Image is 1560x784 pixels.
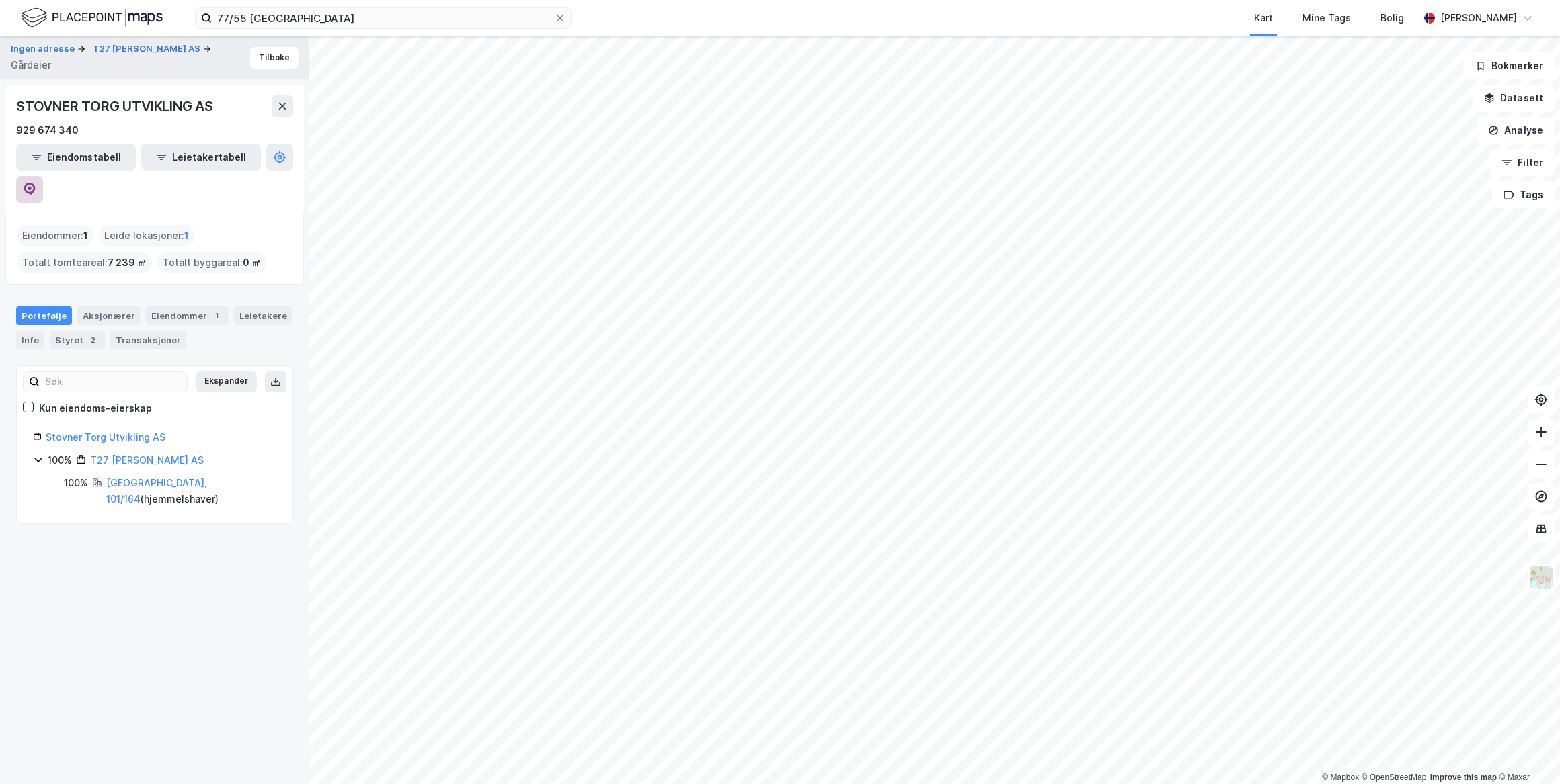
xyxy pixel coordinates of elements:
[108,255,147,271] span: 7 239 ㎡
[1492,181,1555,208] button: Tags
[64,475,88,491] div: 100%
[16,122,79,138] div: 929 674 340
[212,8,555,28] input: Søk på adresse, matrikkel, gårdeiere, leietakere eller personer
[77,306,141,325] div: Aksjonærer
[17,252,152,273] div: Totalt tomteareal :
[1490,149,1555,176] button: Filter
[46,431,165,443] a: Stovner Torg Utvikling AS
[1440,10,1517,26] div: [PERSON_NAME]
[50,331,105,349] div: Styret
[16,95,216,117] div: STOVNER TORG UTVIKLING AS
[11,57,51,73] div: Gårdeier
[210,309,223,322] div: 1
[1473,85,1555,112] button: Datasett
[110,331,186,349] div: Transaksjoner
[1477,117,1555,144] button: Analyse
[90,454,204,466] a: T27 [PERSON_NAME] AS
[1362,773,1427,782] a: OpenStreetMap
[48,452,72,468] div: 100%
[16,306,72,325] div: Portefølje
[93,42,203,56] button: T27 [PERSON_NAME] AS
[1528,564,1554,590] img: Z
[17,225,93,247] div: Eiendommer :
[1493,720,1560,784] iframe: Chat Widget
[1493,720,1560,784] div: Kontrollprogram for chat
[1464,52,1555,79] button: Bokmerker
[1254,10,1273,26] div: Kart
[196,371,257,392] button: Ekspander
[83,228,88,244] span: 1
[243,255,261,271] span: 0 ㎡
[157,252,266,273] div: Totalt byggareal :
[184,228,189,244] span: 1
[234,306,292,325] div: Leietakere
[1322,773,1359,782] a: Mapbox
[40,372,187,392] input: Søk
[250,47,299,69] button: Tilbake
[1430,773,1497,782] a: Improve this map
[39,400,152,417] div: Kun eiendoms-eierskap
[16,144,136,171] button: Eiendomstabell
[16,331,44,349] div: Info
[141,144,261,171] button: Leietakertabell
[86,333,100,347] div: 2
[106,475,276,507] div: ( hjemmelshaver )
[99,225,194,247] div: Leide lokasjoner :
[146,306,229,325] div: Eiendommer
[106,477,207,505] a: [GEOGRAPHIC_DATA], 101/164
[22,6,163,30] img: logo.f888ab2527a4732fd821a326f86c7f29.svg
[11,42,77,56] button: Ingen adresse
[1380,10,1404,26] div: Bolig
[1302,10,1351,26] div: Mine Tags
